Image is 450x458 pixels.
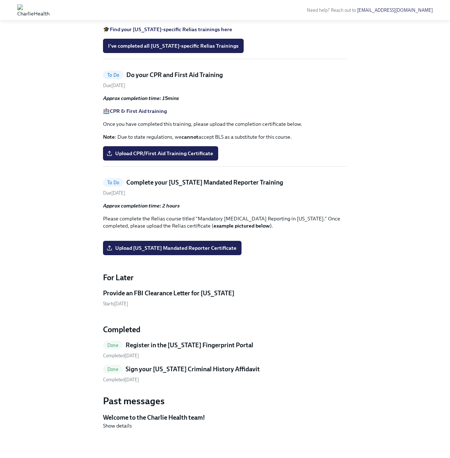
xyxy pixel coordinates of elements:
a: To DoComplete your [US_STATE] Mandated Reporter TrainingDue[DATE] [103,178,347,196]
h5: Complete your [US_STATE] Mandated Reporter Training [126,178,283,187]
p: Please complete the Relias course titled "Mandatory [MEDICAL_DATA] Reporting in [US_STATE]." Once... [103,215,347,229]
h5: Provide an FBI Clearance Letter for [US_STATE] [103,289,234,297]
h5: Welcome to the Charlie Health team! [103,413,347,422]
a: [EMAIL_ADDRESS][DOMAIN_NAME] [357,8,433,13]
h5: Sign your [US_STATE] Criminal History Affidavit [126,365,260,373]
span: To Do [103,180,123,185]
span: Monday, August 18th 2025, 12:09 pm [103,377,139,382]
strong: Note [103,134,115,140]
a: Provide an FBI Clearance Letter for [US_STATE]Starts[DATE] [103,289,347,307]
h4: For Later [103,272,347,283]
span: Monday, August 18th 2025, 11:55 am [103,353,139,358]
a: Find your [US_STATE]-specific Relias trainings here [110,26,232,33]
h5: Register in the [US_STATE] Fingerprint Portal [126,341,253,349]
button: I've completed all [US_STATE]-specific Relias Trainings [103,39,244,53]
p: Once you have completed this training, please upload the completion certificate below. [103,120,347,128]
span: Done [103,367,123,372]
a: DoneRegister in the [US_STATE] Fingerprint Portal Completed[DATE] [103,341,347,359]
span: Friday, August 22nd 2025, 10:00 am [103,190,125,196]
span: Upload CPR/First Aid Training Certificate [108,150,213,157]
button: Show details [103,422,132,429]
h3: Past messages [103,395,347,407]
span: Done [103,343,123,348]
a: To DoDo your CPR and First Aid TrainingDue[DATE] [103,71,347,89]
span: I've completed all [US_STATE]-specific Relias Trainings [108,42,239,49]
label: Upload CPR/First Aid Training Certificate [103,146,218,161]
span: To Do [103,72,123,78]
span: Friday, August 22nd 2025, 10:00 am [103,83,125,88]
img: CharlieHealth [17,4,50,16]
label: Upload [US_STATE] Mandated Reporter Certificate [103,241,242,255]
strong: example pictured below [214,223,270,229]
strong: Approx completion time: 15mins [103,95,179,101]
h4: Completed [103,324,347,335]
span: Need help? Reach out to [307,8,433,13]
p: 🎓 [103,26,347,33]
strong: Approx completion time: 2 hours [103,202,180,209]
h5: Do your CPR and First Aid Training [126,71,223,79]
span: Monday, August 25th 2025, 10:00 am [103,301,128,306]
a: DoneSign your [US_STATE] Criminal History Affidavit Completed[DATE] [103,365,347,383]
span: Upload [US_STATE] Mandated Reporter Certificate [108,244,236,252]
strong: cannot [182,134,198,140]
p: 🏥 [103,108,347,115]
a: CPR & First Aid training [110,108,167,114]
p: : Due to state regulations, we accept BLS as a substitute for this course. [103,133,347,140]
